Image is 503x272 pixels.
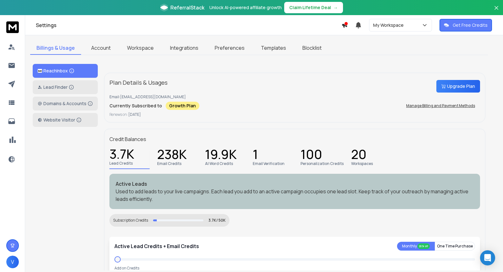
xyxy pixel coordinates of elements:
[85,42,117,55] a: Account
[109,135,146,143] p: Credit Balances
[38,69,42,73] img: logo
[397,242,435,251] button: Monthly 20% off
[166,102,199,110] div: Growth Plan
[121,42,160,55] a: Workspace
[164,42,205,55] a: Integrations
[109,112,480,117] p: Renews on:
[253,151,258,160] p: 1
[116,188,474,203] p: Used to add leads to your live campaigns. Each lead you add to an active campaign occupies one le...
[334,4,338,11] span: →
[401,99,480,112] button: Manage Billing and Payment Methods
[301,151,322,160] p: 100
[253,161,285,166] p: Email Verification
[436,80,480,93] button: Upgrade Plan
[109,78,168,87] p: Plan Details & Usages
[492,4,500,19] button: Close banner
[36,21,341,29] h1: Settings
[417,243,430,249] div: 20% off
[284,2,343,13] button: Claim Lifetime Deal→
[114,266,139,271] p: Add on Credits
[255,42,292,55] a: Templates
[113,218,148,223] div: Subscription Credits
[406,103,475,108] p: Manage Billing and Payment Methods
[114,242,199,250] p: Active Lead Credits + Email Credits
[208,218,226,223] p: 3.7K/ 50K
[205,151,237,160] p: 19.9K
[480,250,495,265] div: Open Intercom Messenger
[33,97,98,110] button: Domains & Accounts
[373,22,406,28] p: My Workspace
[439,19,492,31] button: Get Free Credits
[109,103,162,109] p: Currently Subscribed to
[116,180,474,188] p: Active Leads
[33,64,98,78] button: ReachInbox
[205,161,233,166] p: AI Word Credits
[453,22,488,28] p: Get Free Credits
[157,151,187,160] p: 238K
[33,113,98,127] button: Website Visitor
[209,4,282,11] p: Unlock AI-powered affiliate growth
[6,256,19,268] button: V
[296,42,328,55] a: Blocklist
[33,80,98,94] button: Lead Finder
[30,42,81,55] a: Billings & Usage
[109,94,480,99] p: Email: [EMAIL_ADDRESS][DOMAIN_NAME]
[435,242,475,251] button: One Time Purchase
[109,151,134,160] p: 3.7K
[351,151,367,160] p: 20
[157,161,181,166] p: Email Credits
[208,42,251,55] a: Preferences
[170,4,204,11] span: ReferralStack
[109,161,133,166] p: Lead Credits
[351,161,373,166] p: Workspaces
[128,112,141,117] span: [DATE]
[301,161,344,166] p: Personalization Credits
